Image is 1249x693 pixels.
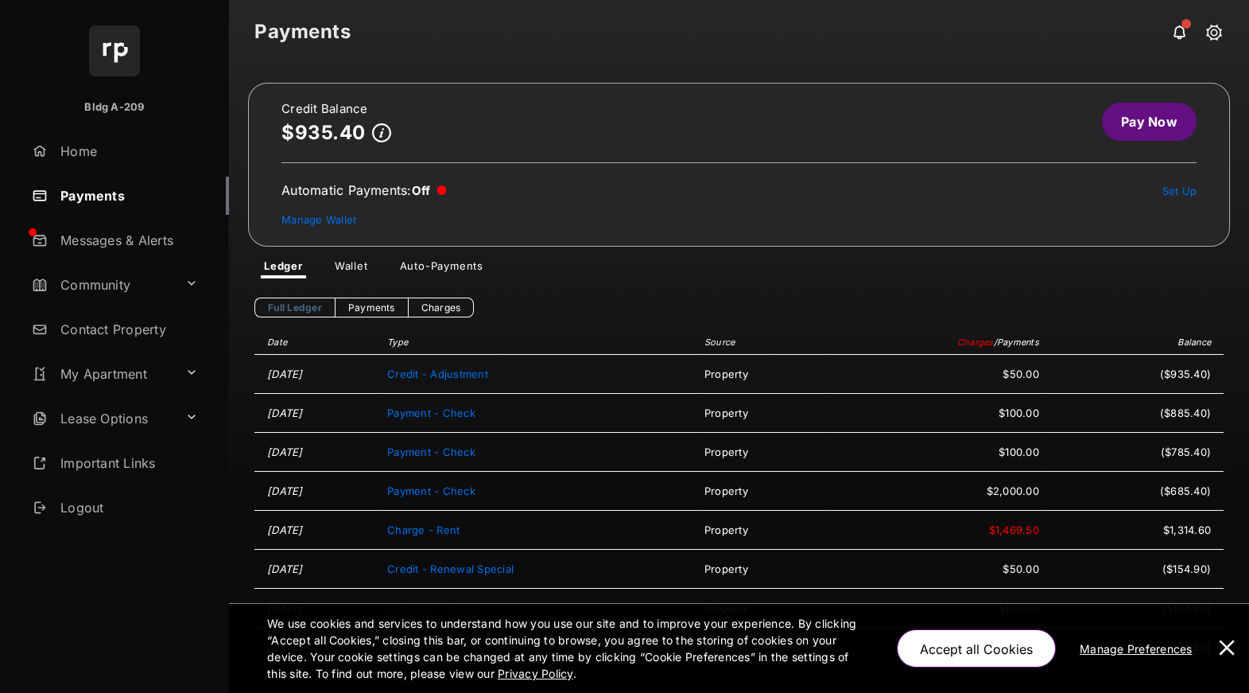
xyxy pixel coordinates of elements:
[387,407,475,419] span: Payment - Check
[281,122,366,143] p: $935.40
[837,563,1039,575] span: $50.00
[25,444,204,482] a: Important Links
[408,298,475,317] a: Charges
[1047,394,1224,433] td: ($885.40)
[25,355,179,393] a: My Apartment
[251,259,316,278] a: Ledger
[837,485,1039,497] span: $2,000.00
[897,629,1056,668] button: Accept all Cookies
[25,132,229,170] a: Home
[254,330,379,355] th: Date
[281,182,447,198] div: Automatic Payments :
[267,615,863,682] p: We use cookies and services to understand how you use our site and to improve your experience. By...
[25,177,229,215] a: Payments
[281,103,391,115] h2: Credit Balance
[84,99,144,115] p: Bldg A-209
[994,337,1039,348] span: / Payments
[696,330,829,355] th: Source
[335,298,408,317] a: Payments
[1047,433,1224,472] td: ($785.40)
[1047,550,1224,589] td: ($154.90)
[696,550,829,589] td: Property
[696,433,829,472] td: Property
[696,589,829,628] td: Property
[254,298,335,317] a: Full Ledger
[412,183,431,198] span: Off
[267,446,303,458] time: [DATE]
[1047,355,1224,394] td: ($935.40)
[1047,589,1224,628] td: ($104.90)
[696,394,829,433] td: Property
[267,563,303,575] time: [DATE]
[267,485,303,497] time: [DATE]
[25,310,229,348] a: Contact Property
[387,485,475,497] span: Payment - Check
[322,259,381,278] a: Wallet
[387,602,475,614] span: Payment - Check
[696,511,829,550] td: Property
[25,221,229,259] a: Messages & Alerts
[837,524,1039,536] span: $1,469.50
[387,368,488,380] span: Credit - Adjustment
[267,602,303,614] time: [DATE]
[1080,642,1199,656] u: Manage Preferences
[387,446,475,458] span: Payment - Check
[267,524,303,536] time: [DATE]
[267,407,303,419] time: [DATE]
[837,407,1039,419] span: $100.00
[387,524,460,536] span: Charge - Rent
[254,22,351,41] strong: Payments
[89,25,140,76] img: svg+xml;base64,PHN2ZyB4bWxucz0iaHR0cDovL3d3dy53My5vcmcvMjAwMC9zdmciIHdpZHRoPSI2NCIgaGVpZ2h0PSI2NC...
[837,368,1039,380] span: $50.00
[837,602,1039,614] span: $100.00
[25,399,179,438] a: Lease Options
[281,213,356,226] a: Manage Wallet
[1047,511,1224,550] td: $1,314.60
[696,355,829,394] td: Property
[498,667,572,680] u: Privacy Policy
[696,472,829,511] td: Property
[267,368,303,380] time: [DATE]
[25,266,179,304] a: Community
[379,330,696,355] th: Type
[387,259,496,278] a: Auto-Payments
[837,446,1039,458] span: $100.00
[957,337,994,348] span: Charges
[1047,330,1224,355] th: Balance
[1047,472,1224,511] td: ($685.40)
[1162,185,1197,197] a: Set Up
[387,563,514,575] span: Credit - Renewal Special
[25,489,229,527] a: Logout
